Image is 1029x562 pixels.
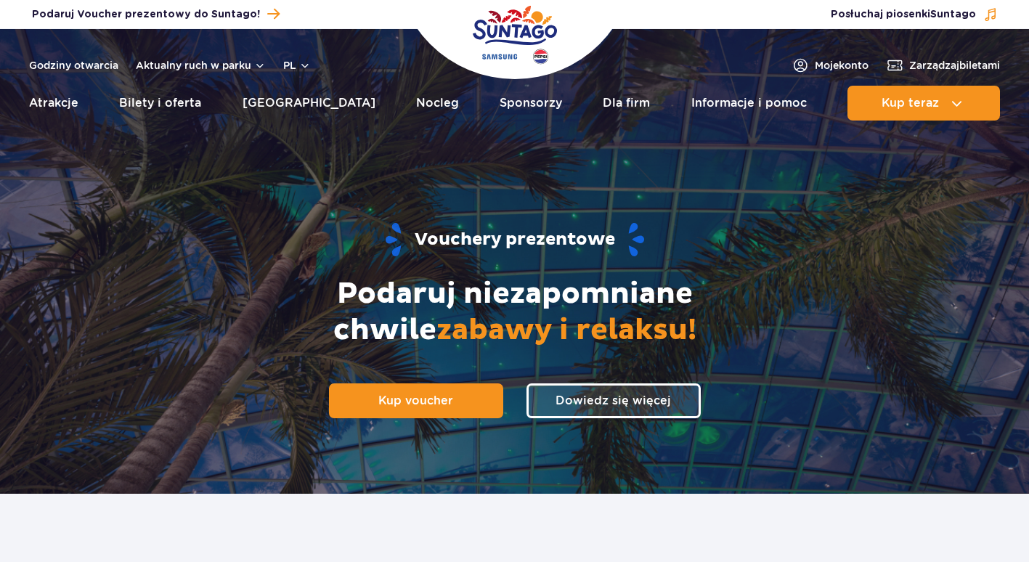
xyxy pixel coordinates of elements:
[831,7,976,22] span: Posłuchaj piosenki
[416,86,459,121] a: Nocleg
[436,312,696,349] span: zabawy i relaksu!
[243,86,375,121] a: [GEOGRAPHIC_DATA]
[48,221,982,258] h1: Vouchery prezentowe
[329,383,503,418] a: Kup voucher
[886,57,1000,74] a: Zarządzajbiletami
[32,7,260,22] span: Podaruj Voucher prezentowy do Suntago!
[691,86,807,121] a: Informacje i pomoc
[815,58,869,73] span: Moje konto
[29,58,118,73] a: Godziny otwarcia
[556,394,671,407] span: Dowiedz się więcej
[847,86,1000,121] button: Kup teraz
[909,58,1000,73] span: Zarządzaj biletami
[526,383,701,418] a: Dowiedz się więcej
[930,9,976,20] span: Suntago
[603,86,650,121] a: Dla firm
[831,7,998,22] button: Posłuchaj piosenkiSuntago
[261,276,769,349] h2: Podaruj niezapomniane chwile
[500,86,562,121] a: Sponsorzy
[378,394,453,407] span: Kup voucher
[29,86,78,121] a: Atrakcje
[882,97,939,110] span: Kup teraz
[283,58,311,73] button: pl
[136,60,266,71] button: Aktualny ruch w parku
[119,86,201,121] a: Bilety i oferta
[792,57,869,74] a: Mojekonto
[32,4,280,24] a: Podaruj Voucher prezentowy do Suntago!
